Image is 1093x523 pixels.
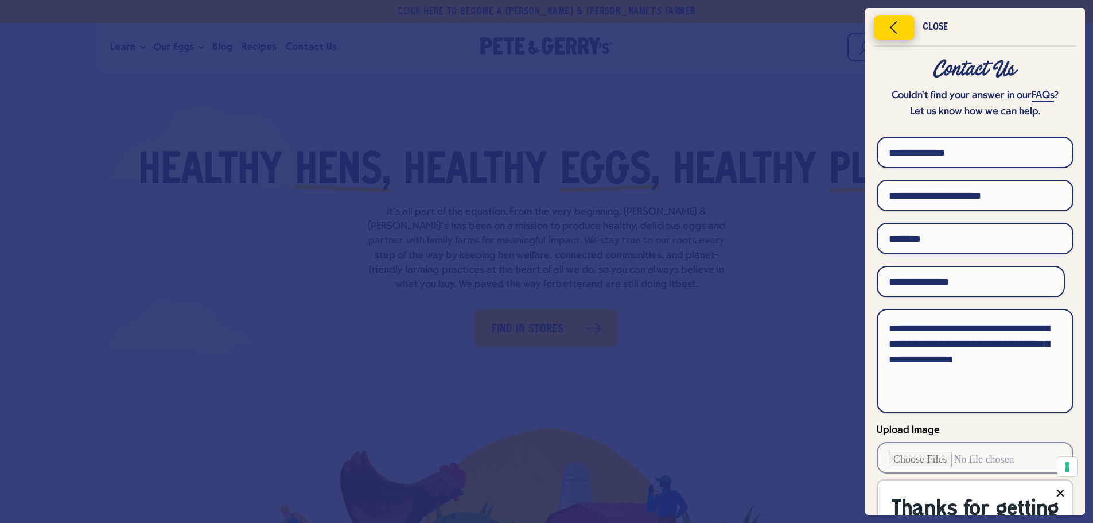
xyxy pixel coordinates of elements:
[877,104,1073,120] p: Let us know how we can help.
[874,15,915,40] button: Close menu
[877,88,1073,104] p: Couldn’t find your answer in our ?
[1032,90,1054,102] a: FAQs
[923,24,948,32] div: Close
[1057,457,1077,476] button: Your consent preferences for tracking technologies
[877,59,1073,80] div: Contact Us
[877,425,940,436] span: Upload Image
